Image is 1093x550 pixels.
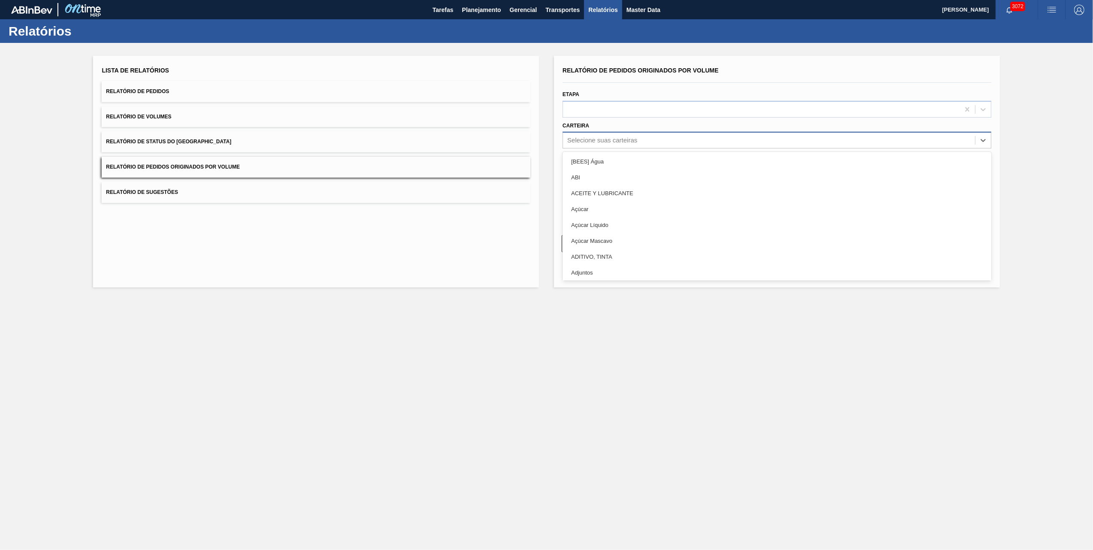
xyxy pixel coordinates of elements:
[563,154,991,169] div: [BEES] Água
[563,123,589,129] label: Carteira
[102,67,169,74] span: Lista de Relatórios
[11,6,52,14] img: TNhmsLtSVTkK8tSr43FrP2fwEKptu5GPRR3wAAAABJRU5ErkJggg==
[106,88,169,94] span: Relatório de Pedidos
[567,137,637,144] div: Selecione suas carteiras
[1047,5,1057,15] img: userActions
[563,169,991,185] div: ABI
[588,5,617,15] span: Relatórios
[1010,2,1025,11] span: 3072
[563,233,991,249] div: Açúcar Mascavo
[1074,5,1084,15] img: Logout
[102,106,530,127] button: Relatório de Volumes
[462,5,501,15] span: Planejamento
[9,26,161,36] h1: Relatórios
[510,5,537,15] span: Gerencial
[106,139,231,145] span: Relatório de Status do [GEOGRAPHIC_DATA]
[102,157,530,178] button: Relatório de Pedidos Originados por Volume
[106,164,240,170] span: Relatório de Pedidos Originados por Volume
[563,265,991,281] div: Adjuntos
[562,235,773,252] button: Limpar
[106,114,171,120] span: Relatório de Volumes
[996,4,1023,16] button: Notificações
[563,67,719,74] span: Relatório de Pedidos Originados por Volume
[433,5,454,15] span: Tarefas
[563,249,991,265] div: ADITIVO, TINTA
[102,131,530,152] button: Relatório de Status do [GEOGRAPHIC_DATA]
[563,217,991,233] div: Açúcar Líquido
[545,5,580,15] span: Transportes
[563,201,991,217] div: Açúcar
[102,182,530,203] button: Relatório de Sugestões
[106,189,178,195] span: Relatório de Sugestões
[102,81,530,102] button: Relatório de Pedidos
[563,91,579,97] label: Etapa
[626,5,660,15] span: Master Data
[563,185,991,201] div: ACEITE Y LUBRICANTE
